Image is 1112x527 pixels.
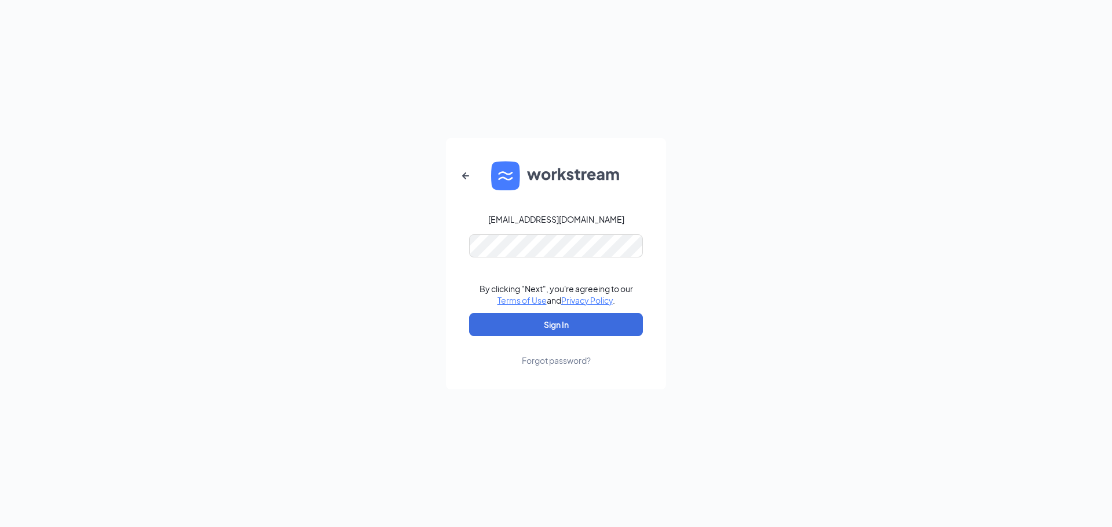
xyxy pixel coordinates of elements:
[459,169,473,183] svg: ArrowLeftNew
[498,295,547,305] a: Terms of Use
[522,336,591,366] a: Forgot password?
[491,161,621,190] img: WS logo and Workstream text
[488,213,624,225] div: [EMAIL_ADDRESS][DOMAIN_NAME]
[469,313,643,336] button: Sign In
[480,283,633,306] div: By clicking "Next", you're agreeing to our and .
[561,295,613,305] a: Privacy Policy
[452,162,480,190] button: ArrowLeftNew
[522,355,591,366] div: Forgot password?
